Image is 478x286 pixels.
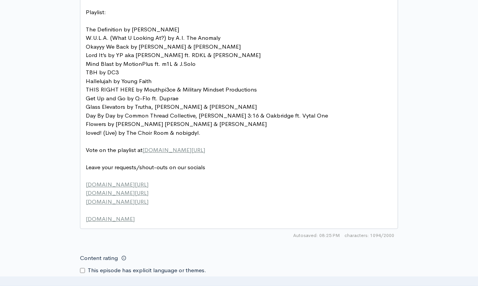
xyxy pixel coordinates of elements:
span: Flowers by [PERSON_NAME] [PERSON_NAME] & [PERSON_NAME] [86,120,267,127]
span: Glass Elevators by Trutha, [PERSON_NAME] & [PERSON_NAME] [86,103,257,110]
span: Get Up and Go by Q-Flo ft. Duprae [86,95,178,102]
span: loved! (Live) by The Choir Room & nobigdyl. [86,129,201,136]
span: [DOMAIN_NAME][URL] [86,181,148,188]
span: THIS RIGHT HERE by Mouthpi3ce & Military Mindset Productions [86,86,257,93]
span: Hallelujah by Young Faith [86,77,152,85]
span: The Definition by [PERSON_NAME] [86,26,179,33]
span: Mind Blast by MotionPlus ft. m1L & J.Solo [86,60,196,67]
label: Content rating [80,250,118,266]
span: [DOMAIN_NAME][URL] [86,198,148,205]
span: Playlist: [86,8,106,16]
span: Okayyy We Back by [PERSON_NAME] & [PERSON_NAME] [86,43,241,50]
span: Vote on the playlist at [86,146,205,154]
span: [DOMAIN_NAME][URL] [142,146,205,154]
span: Lord It’s by YP aka [PERSON_NAME] ft. RDKL & [PERSON_NAME] [86,51,261,59]
span: TBH by DC3 [86,69,119,76]
span: [DOMAIN_NAME] [86,215,135,222]
span: 1094/2000 [344,232,394,239]
span: [DOMAIN_NAME][URL] [86,189,148,196]
span: Autosaved: 08:25 PM [293,232,340,239]
span: W.U.L.A. (What U Looking At?) by A.I. The Anomaly [86,34,220,41]
span: Day By Day by Common Thread Collective, [PERSON_NAME] 3:16 & Oakbridge ft. Vytal One [86,112,328,119]
label: This episode has explicit language or themes. [88,266,206,275]
span: Leave your requests/shout-outs on our socials [86,163,205,171]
